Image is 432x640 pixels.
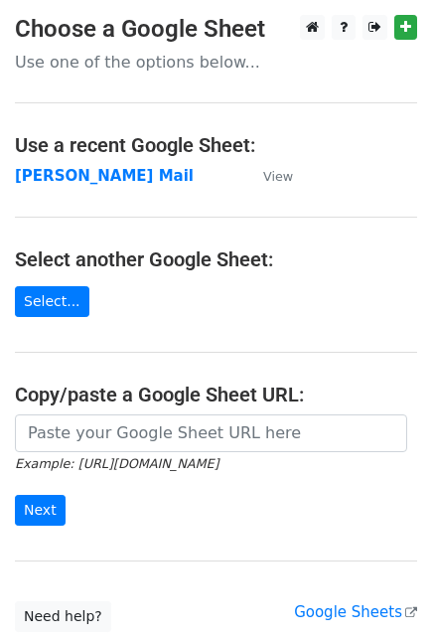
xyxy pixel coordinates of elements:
h4: Select another Google Sheet: [15,247,417,271]
input: Paste your Google Sheet URL here [15,414,407,452]
p: Use one of the options below... [15,52,417,73]
a: View [243,167,293,185]
a: Select... [15,286,89,317]
a: [PERSON_NAME] Mail [15,167,194,185]
h3: Choose a Google Sheet [15,15,417,44]
small: Example: [URL][DOMAIN_NAME] [15,456,218,471]
h4: Use a recent Google Sheet: [15,133,417,157]
input: Next [15,495,66,526]
a: Google Sheets [294,603,417,621]
a: Need help? [15,601,111,632]
h4: Copy/paste a Google Sheet URL: [15,383,417,406]
small: View [263,169,293,184]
